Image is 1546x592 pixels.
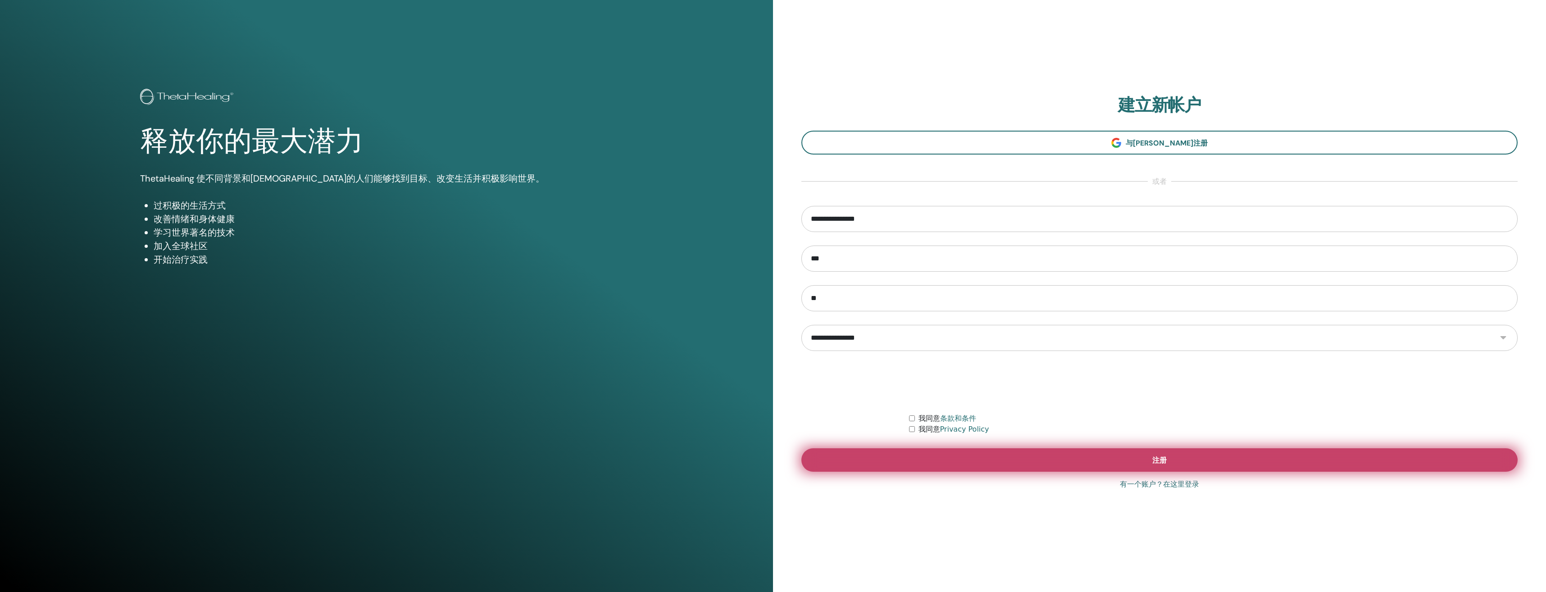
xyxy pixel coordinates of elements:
a: Privacy Policy [940,425,989,433]
a: 条款和条件 [940,414,976,423]
li: 过积极的生活方式 [154,199,633,212]
label: 我同意 [919,413,976,424]
h2: 建立新帐户 [801,95,1518,116]
li: 改善情绪和身体健康 [154,212,633,226]
a: 与[PERSON_NAME]注册 [801,131,1518,155]
span: 或者 [1148,176,1171,187]
p: ThetaHealing 使不同背景和[DEMOGRAPHIC_DATA]的人们能够找到目标、改变生活并积极影响世界。 [140,172,633,185]
label: 我同意 [919,424,989,435]
a: 有一个账户？在这里登录 [1120,479,1199,490]
iframe: reCAPTCHA [1091,364,1228,400]
h1: 释放你的最大潜力 [140,125,633,158]
span: 与[PERSON_NAME]注册 [1126,138,1208,148]
button: 注册 [801,448,1518,472]
span: 注册 [1152,455,1167,465]
li: 开始治疗实践 [154,253,633,266]
li: 加入全球社区 [154,239,633,253]
li: 学习世界著名的技术 [154,226,633,239]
